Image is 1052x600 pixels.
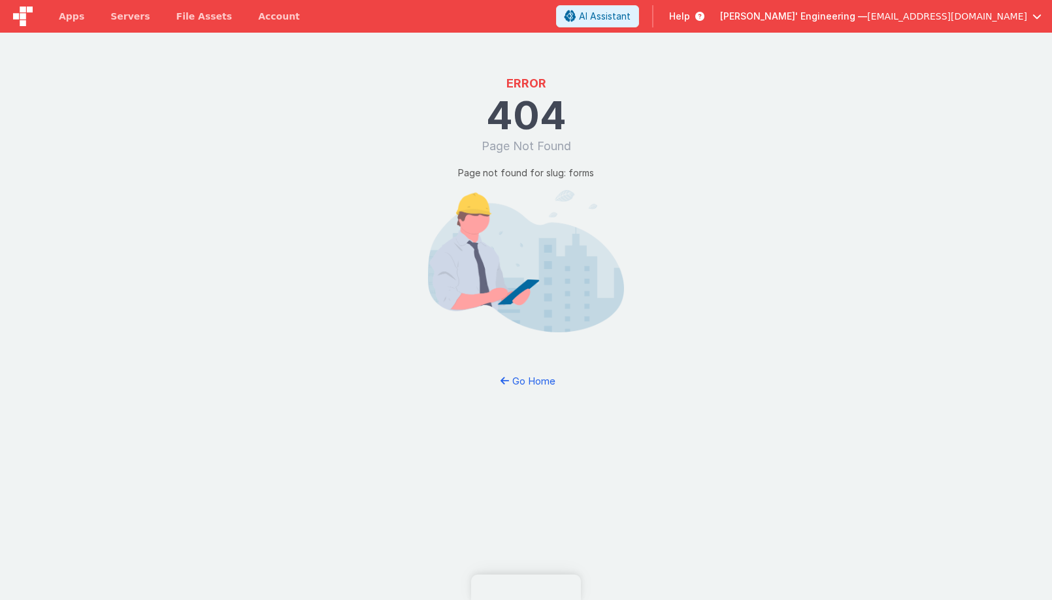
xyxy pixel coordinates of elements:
[176,10,233,23] span: File Assets
[486,95,567,134] h1: 404
[579,10,631,23] span: AI Assistant
[482,137,571,155] h1: Page Not Found
[720,10,1042,23] button: [PERSON_NAME]' Engineering — [EMAIL_ADDRESS][DOMAIN_NAME]
[506,74,546,93] h1: ERROR
[720,10,867,23] span: [PERSON_NAME]' Engineering —
[669,10,690,23] span: Help
[488,369,565,393] button: Go Home
[556,5,639,27] button: AI Assistant
[110,10,150,23] span: Servers
[458,166,594,180] p: Page not found for slug: forms
[59,10,84,23] span: Apps
[867,10,1027,23] span: [EMAIL_ADDRESS][DOMAIN_NAME]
